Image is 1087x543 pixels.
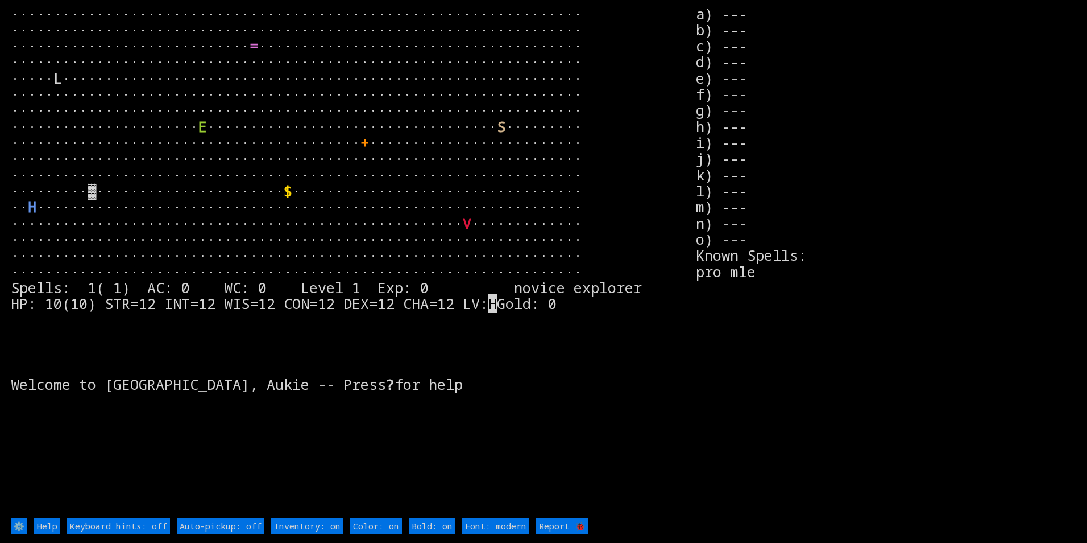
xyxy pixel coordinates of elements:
font: S [497,117,505,136]
input: Report 🐞 [536,518,588,534]
b: ? [386,375,395,394]
font: + [360,133,369,152]
font: H [28,197,36,216]
input: ⚙️ [11,518,27,534]
input: Color: on [350,518,402,534]
input: Bold: on [409,518,455,534]
input: Help [34,518,60,534]
input: Keyboard hints: off [67,518,170,534]
font: V [463,213,471,233]
input: Inventory: on [271,518,343,534]
font: L [53,68,62,88]
stats: a) --- b) --- c) --- d) --- e) --- f) --- g) --- h) --- i) --- j) --- k) --- l) --- m) --- n) ---... [696,6,1076,516]
larn: ··································································· ·····························... [11,6,696,516]
input: Font: modern [462,518,529,534]
font: E [198,117,207,136]
font: $ [284,181,292,200]
font: = [250,36,258,55]
mark: H [488,294,497,313]
input: Auto-pickup: off [177,518,264,534]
